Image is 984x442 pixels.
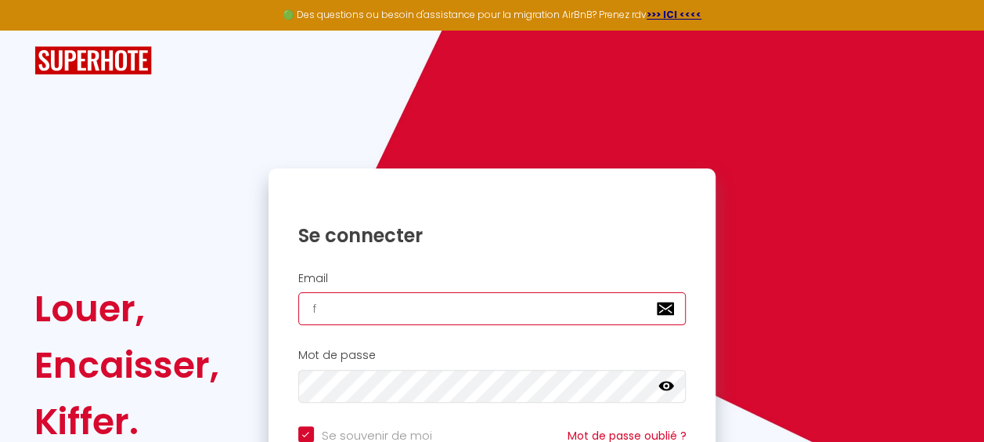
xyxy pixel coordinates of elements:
img: SuperHote logo [34,46,152,75]
div: Encaisser, [34,337,219,393]
h2: Mot de passe [298,349,687,362]
h2: Email [298,272,687,285]
h1: Se connecter [298,223,687,248]
input: Ton Email [298,292,687,325]
div: Louer, [34,281,219,337]
a: >>> ICI <<<< [647,8,701,21]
